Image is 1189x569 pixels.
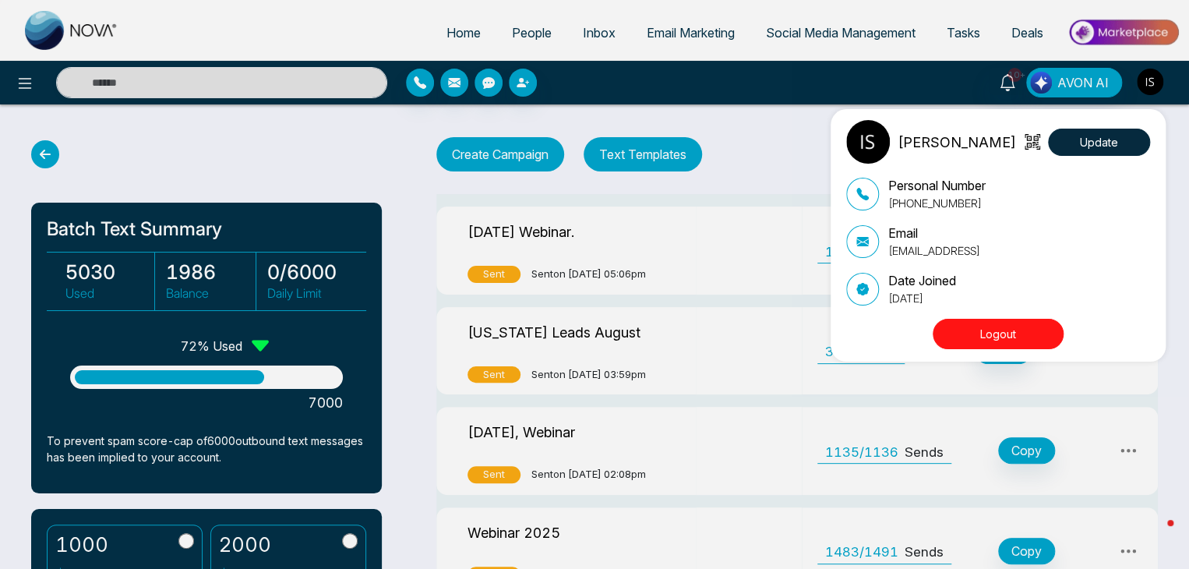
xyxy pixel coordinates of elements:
iframe: Intercom live chat [1136,516,1173,553]
p: [EMAIL_ADDRESS] [888,242,980,259]
button: Update [1048,129,1150,156]
p: [PERSON_NAME] [898,132,1016,153]
p: Personal Number [888,176,986,195]
button: Logout [933,319,1064,349]
p: [DATE] [888,290,956,306]
p: Email [888,224,980,242]
p: Date Joined [888,271,956,290]
p: [PHONE_NUMBER] [888,195,986,211]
